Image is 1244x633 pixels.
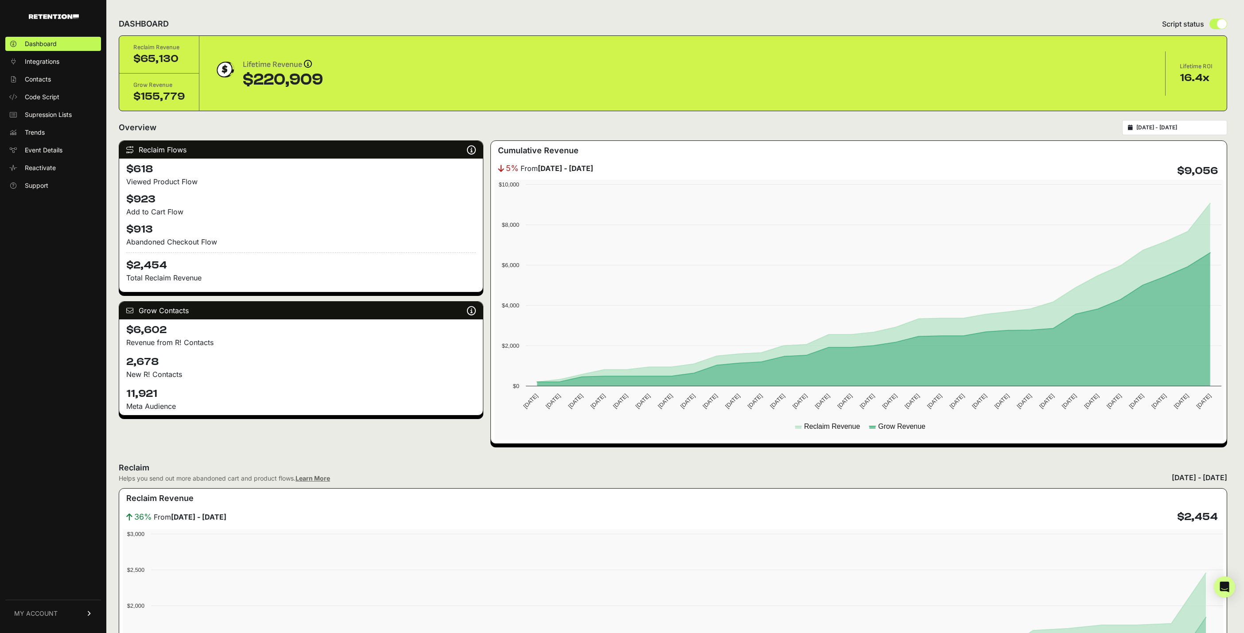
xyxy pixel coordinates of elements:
span: Contacts [25,75,51,84]
div: $155,779 [133,89,185,104]
div: 16.4x [1180,71,1213,85]
text: [DATE] [881,392,898,410]
div: Abandoned Checkout Flow [126,237,476,247]
h4: $923 [126,192,476,206]
div: Helps you send out more abandoned cart and product flows. [119,474,330,483]
img: dollar-coin-05c43ed7efb7bc0c12610022525b4bbbb207c7efeef5aecc26f025e68dcafac9.png [214,58,236,81]
text: [DATE] [679,392,696,410]
text: $8,000 [502,221,519,228]
text: Reclaim Revenue [804,423,860,430]
span: Reactivate [25,163,56,172]
span: Code Script [25,93,59,101]
text: [DATE] [769,392,786,410]
text: [DATE] [1016,392,1033,410]
div: Open Intercom Messenger [1214,576,1235,598]
div: Grow Contacts [119,302,483,319]
a: Trends [5,125,101,140]
text: [DATE] [1083,392,1100,410]
text: [DATE] [746,392,764,410]
text: [DATE] [1195,392,1213,410]
text: [DATE] [589,392,606,410]
text: [DATE] [836,392,854,410]
text: [DATE] [1151,392,1168,410]
div: Add to Cart Flow [126,206,476,217]
h4: 2,678 [126,355,476,369]
h3: Cumulative Revenue [498,144,579,157]
span: 5% [506,162,519,175]
div: Lifetime ROI [1180,62,1213,71]
span: Support [25,181,48,190]
span: Integrations [25,57,59,66]
a: MY ACCOUNT [5,600,101,627]
h4: $2,454 [1177,510,1218,524]
text: [DATE] [993,392,1011,410]
text: Grow Revenue [879,423,926,430]
span: Trends [25,128,45,137]
a: Support [5,179,101,193]
text: [DATE] [634,392,652,410]
div: Lifetime Revenue [243,58,323,71]
div: $220,909 [243,71,323,89]
strong: [DATE] - [DATE] [538,164,593,173]
text: [DATE] [814,392,831,410]
text: [DATE] [859,392,876,410]
text: [DATE] [567,392,584,410]
span: Dashboard [25,39,57,48]
text: $3,000 [127,531,144,537]
a: Reactivate [5,161,101,175]
strong: [DATE] - [DATE] [171,513,226,521]
text: [DATE] [657,392,674,410]
div: [DATE] - [DATE] [1172,472,1227,483]
p: Revenue from R! Contacts [126,337,476,348]
span: MY ACCOUNT [14,609,58,618]
span: 36% [134,511,152,523]
h3: Reclaim Revenue [126,492,194,505]
div: Reclaim Revenue [133,43,185,52]
span: Supression Lists [25,110,72,119]
text: [DATE] [1173,392,1190,410]
text: $10,000 [499,181,519,188]
div: Meta Audience [126,401,476,412]
span: From [521,163,593,174]
text: [DATE] [791,392,809,410]
h4: 11,921 [126,387,476,401]
div: Viewed Product Flow [126,176,476,187]
text: $2,500 [127,567,144,573]
a: Code Script [5,90,101,104]
h4: $913 [126,222,476,237]
text: $2,000 [127,602,144,609]
h2: Overview [119,121,156,134]
text: [DATE] [724,392,741,410]
h2: Reclaim [119,462,330,474]
span: Event Details [25,146,62,155]
text: [DATE] [612,392,629,410]
text: [DATE] [903,392,921,410]
text: [DATE] [1038,392,1055,410]
text: [DATE] [544,392,562,410]
text: [DATE] [1105,392,1123,410]
div: $65,130 [133,52,185,66]
text: [DATE] [522,392,539,410]
text: [DATE] [971,392,988,410]
span: Script status [1162,19,1204,29]
text: [DATE] [949,392,966,410]
text: [DATE] [1128,392,1145,410]
a: Learn More [295,474,330,482]
text: $4,000 [502,302,519,309]
a: Contacts [5,72,101,86]
text: [DATE] [926,392,943,410]
text: $0 [513,383,519,389]
img: Retention.com [29,14,79,19]
a: Dashboard [5,37,101,51]
h4: $2,454 [126,252,476,272]
div: Grow Revenue [133,81,185,89]
h2: DASHBOARD [119,18,169,30]
text: [DATE] [1061,392,1078,410]
div: Reclaim Flows [119,141,483,159]
h4: $6,602 [126,323,476,337]
h4: $618 [126,162,476,176]
a: Integrations [5,54,101,69]
a: Supression Lists [5,108,101,122]
span: From [154,512,226,522]
text: [DATE] [702,392,719,410]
